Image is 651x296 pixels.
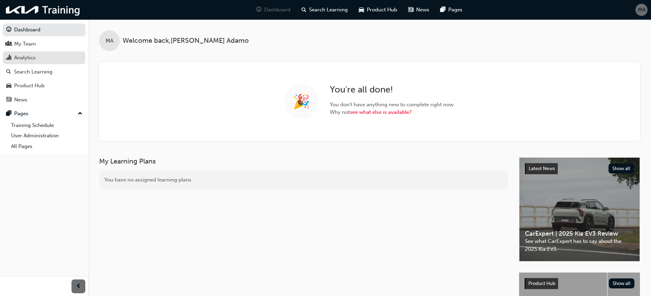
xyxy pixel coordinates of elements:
[3,38,85,50] a: My Team
[3,107,85,120] button: Pages
[8,120,85,131] a: Training Schedule
[3,66,85,78] a: Search Learning
[330,101,455,109] span: You don ' t have anything new to complete right now.
[529,166,555,171] span: Latest News
[6,83,11,89] span: car-icon
[525,230,634,238] span: CarExpert | 2025 Kia EV3 Review
[78,109,83,118] span: up-icon
[6,41,11,47] span: people-icon
[99,171,508,189] div: You have no assigned learning plans
[6,97,11,103] span: news-icon
[638,6,645,14] span: MA
[525,278,634,289] a: Product HubShow all
[635,4,648,16] button: MA
[3,22,85,107] button: DashboardMy TeamAnalyticsSearch LearningProduct HubNews
[123,37,249,45] span: Welcome back , [PERSON_NAME] Adamo
[519,157,640,262] a: Latest NewsShow allCarExpert | 2025 Kia EV3 ReviewSee what CarExpert has to say about the 2025 Ki...
[403,3,435,17] a: news-iconNews
[3,23,85,36] a: Dashboard
[106,37,113,45] span: MA
[6,27,11,33] span: guage-icon
[6,55,11,61] span: chart-icon
[8,141,85,152] a: All Pages
[525,163,634,174] a: Latest NewsShow all
[525,237,634,253] span: See what CarExpert has to say about the 2025 Kia EV3.
[6,69,11,75] span: search-icon
[448,6,462,14] span: Pages
[353,3,403,17] a: car-iconProduct Hub
[350,109,412,115] a: see what else is available?
[14,96,27,104] div: News
[330,84,455,95] h2: You ' re all done!
[14,82,45,90] div: Product Hub
[14,40,36,48] div: My Team
[359,6,364,14] span: car-icon
[296,3,353,17] a: search-iconSearch Learning
[14,110,28,118] div: Pages
[301,6,306,14] span: search-icon
[416,6,429,14] span: News
[251,3,296,17] a: guage-iconDashboard
[293,98,310,106] span: 🎉
[435,3,468,17] a: pages-iconPages
[6,111,11,117] span: pages-icon
[440,6,446,14] span: pages-icon
[609,164,634,174] button: Show all
[3,93,85,106] a: News
[76,282,81,291] span: prev-icon
[528,280,555,286] span: Product Hub
[3,3,83,17] img: kia-training
[609,278,635,288] button: Show all
[14,68,52,76] div: Search Learning
[14,54,36,62] div: Analytics
[408,6,413,14] span: news-icon
[8,130,85,141] a: User Administration
[367,6,397,14] span: Product Hub
[99,157,508,165] h3: My Learning Plans
[330,108,455,116] span: Why not
[3,51,85,64] a: Analytics
[3,79,85,92] a: Product Hub
[264,6,290,14] span: Dashboard
[309,6,348,14] span: Search Learning
[256,6,261,14] span: guage-icon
